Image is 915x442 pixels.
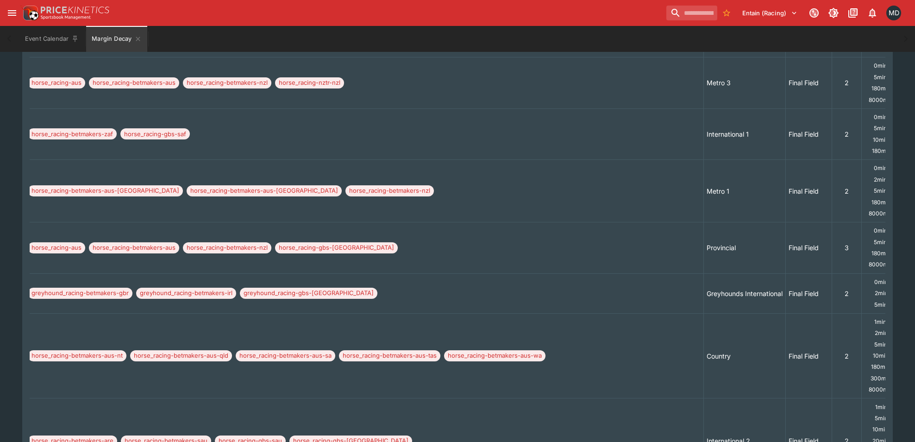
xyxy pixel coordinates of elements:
span: greyhound_racing-gbs-[GEOGRAPHIC_DATA] [240,289,377,298]
button: Select Tenant [737,6,803,20]
span: horse_racing-betmakers-nzl [345,186,434,196]
td: International 1 [704,108,786,160]
button: Margin Decay [86,26,147,52]
button: No Bookmarks [719,6,734,20]
div: Matthew Duncan [886,6,901,20]
td: Provincial [704,222,786,274]
td: 2 [832,273,862,313]
button: Documentation [845,5,861,21]
td: 2 [832,57,862,109]
img: PriceKinetics Logo [20,4,39,22]
img: PriceKinetics [41,6,109,13]
span: horse_racing-betmakers-aus [89,243,179,253]
span: horse_racing-betmakers-aus-[GEOGRAPHIC_DATA] [28,186,183,196]
span: horse_racing-betmakers-aus-[GEOGRAPHIC_DATA] [187,186,342,196]
span: horse_racing-betmakers-nzl [183,243,271,253]
td: Final Field [786,313,832,398]
td: Final Field [786,160,832,222]
button: Toggle light/dark mode [825,5,842,21]
td: Greyhounds International [704,273,786,313]
span: horse_racing-aus [28,243,85,253]
td: Metro 3 [704,57,786,109]
td: Final Field [786,57,832,109]
span: horse_racing-betmakers-aus [89,78,179,88]
td: Country [704,313,786,398]
span: horse_racing-betmakers-aus-sa [236,351,335,360]
td: 2 [832,160,862,222]
span: horse_racing-betmakers-zaf [28,130,117,139]
td: Metro 1 [704,160,786,222]
td: Final Field [786,108,832,160]
button: Event Calendar [19,26,84,52]
button: Connected to PK [806,5,822,21]
button: open drawer [4,5,20,21]
img: Sportsbook Management [41,15,91,19]
span: greyhound_racing-betmakers-irl [136,289,236,298]
span: horse_racing-aus [28,78,85,88]
span: horse_racing-nztr-nzl [275,78,344,88]
td: 2 [832,108,862,160]
span: horse_racing-betmakers-aus-nt [28,351,126,360]
td: Final Field [786,273,832,313]
span: horse_racing-betmakers-aus-qld [130,351,232,360]
td: Final Field [786,222,832,274]
span: horse_racing-betmakers-nzl [183,78,271,88]
span: greyhound_racing-betmakers-gbr [28,289,132,298]
input: search [666,6,717,20]
span: horse_racing-betmakers-aus-tas [339,351,440,360]
button: Notifications [864,5,881,21]
td: 3 [832,222,862,274]
span: horse_racing-gbs-saf [120,130,190,139]
td: 2 [832,313,862,398]
button: Matthew Duncan [884,3,904,23]
span: horse_racing-gbs-[GEOGRAPHIC_DATA] [275,243,398,253]
span: horse_racing-betmakers-aus-wa [444,351,545,360]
